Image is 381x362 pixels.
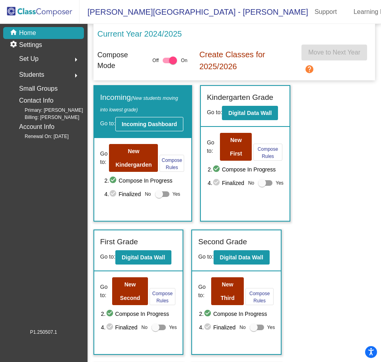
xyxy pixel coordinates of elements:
p: Create Classes for 2025/2026 [199,49,290,72]
span: 4. Finalized [208,178,244,188]
span: Yes [173,189,181,199]
mat-icon: arrow_right [71,71,81,80]
span: Yes [267,323,275,332]
span: 2. Compose In Progress [104,176,185,185]
span: Students [19,69,44,80]
mat-icon: check_circle [204,309,213,319]
p: Contact Info [19,95,53,106]
span: Renewal On: [DATE] [12,133,68,140]
b: Digital Data Wall [220,254,263,261]
p: Small Groups [19,83,58,94]
label: Second Grade [198,236,247,248]
button: Digital Data Wall [214,250,270,265]
span: Go to: [207,109,222,115]
button: Compose Rules [253,144,282,161]
p: Compose Mode [97,50,141,71]
mat-icon: check_circle [204,323,213,332]
button: Digital Data Wall [115,250,171,265]
button: Compose Rules [150,288,175,305]
span: Billing: [PERSON_NAME] [12,114,79,121]
b: New First [230,137,242,157]
span: Primary: [PERSON_NAME] [12,107,83,114]
b: New Third [221,281,235,301]
span: 4. Finalized [101,323,138,332]
label: Kindergarten Grade [207,92,273,103]
mat-icon: check_circle [106,323,115,332]
b: Digital Data Wall [228,110,272,116]
span: Go to: [100,120,115,127]
span: (New students moving into lowest grade) [100,95,178,113]
span: No [248,179,254,187]
span: 2. Compose In Progress [199,309,275,319]
span: 2. Compose In Progress [101,309,177,319]
span: On [181,57,187,64]
span: Move to Next Year [308,49,360,56]
mat-icon: help [305,64,314,74]
mat-icon: check_circle [212,178,222,188]
button: Incoming Dashboard [115,117,183,131]
span: Go to: [198,283,209,300]
span: Go to: [207,138,218,155]
button: New Kindergarden [109,144,158,172]
b: New Kindergarden [115,148,152,168]
mat-icon: home [10,28,19,38]
p: Home [19,28,36,38]
span: Go to: [100,253,115,260]
span: Off [152,57,159,64]
p: Account Info [19,121,54,132]
button: Move to Next Year [301,45,367,60]
mat-icon: check_circle [109,176,119,185]
p: Current Year 2024/2025 [97,28,182,40]
label: First Grade [100,236,138,248]
mat-icon: check_circle [109,189,119,199]
span: No [142,324,148,331]
span: No [145,191,151,198]
mat-icon: arrow_right [71,55,81,64]
button: Digital Data Wall [222,106,278,120]
a: Support [308,6,343,18]
label: Incoming [100,92,185,115]
span: Set Up [19,53,39,64]
button: New First [220,133,252,161]
b: Incoming Dashboard [122,121,177,127]
mat-icon: check_circle [212,165,222,174]
b: Digital Data Wall [122,254,165,261]
span: Go to: [198,253,213,260]
button: New Third [211,277,244,305]
p: Settings [19,40,42,50]
span: Go to: [100,283,111,300]
button: Compose Rules [245,288,273,305]
button: New Second [112,277,148,305]
span: Yes [169,323,177,332]
button: Compose Rules [159,155,184,172]
span: Go to: [100,150,108,166]
span: No [239,324,245,331]
b: New Second [120,281,140,301]
span: 4. Finalized [104,189,141,199]
span: [PERSON_NAME][GEOGRAPHIC_DATA] - [PERSON_NAME] [80,6,308,18]
span: 4. Finalized [199,323,236,332]
span: Yes [276,178,284,188]
span: 2. Compose In Progress [208,165,284,174]
mat-icon: check_circle [106,309,115,319]
mat-icon: settings [10,40,19,50]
